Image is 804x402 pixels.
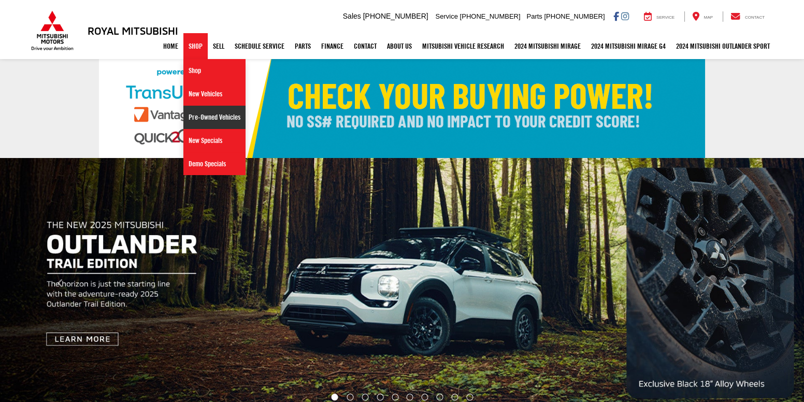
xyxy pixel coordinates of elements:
[347,394,353,400] li: Go to slide number 2.
[349,33,382,59] a: Contact
[684,11,721,22] a: Map
[29,10,76,51] img: Mitsubishi
[436,12,458,20] span: Service
[363,12,428,20] span: [PHONE_NUMBER]
[636,11,682,22] a: Service
[183,33,208,59] a: Shop
[392,394,398,400] li: Go to slide number 5.
[183,152,246,175] a: Demo Specials
[437,394,443,400] li: Go to slide number 8.
[745,15,765,20] span: Contact
[467,394,473,400] li: Go to slide number 10.
[183,59,246,82] a: Shop
[183,82,246,106] a: New Vehicles
[229,33,290,59] a: Schedule Service: Opens in a new tab
[407,394,413,400] li: Go to slide number 6.
[99,54,705,158] img: Check Your Buying Power
[526,12,542,20] span: Parts
[621,12,629,20] a: Instagram: Click to visit our Instagram page
[290,33,316,59] a: Parts: Opens in a new tab
[382,33,417,59] a: About Us
[343,12,361,20] span: Sales
[362,394,368,400] li: Go to slide number 3.
[377,394,383,400] li: Go to slide number 4.
[656,15,674,20] span: Service
[544,12,605,20] span: [PHONE_NUMBER]
[422,394,428,400] li: Go to slide number 7.
[158,33,183,59] a: Home
[88,25,178,36] h3: Royal Mitsubishi
[704,15,713,20] span: Map
[331,394,338,400] li: Go to slide number 1.
[460,12,521,20] span: [PHONE_NUMBER]
[586,33,671,59] a: 2024 Mitsubishi Mirage G4
[452,394,458,400] li: Go to slide number 9.
[613,12,619,20] a: Facebook: Click to visit our Facebook page
[208,33,229,59] a: Sell
[723,11,772,22] a: Contact
[316,33,349,59] a: Finance
[183,106,246,129] a: Pre-Owned Vehicles
[509,33,586,59] a: 2024 Mitsubishi Mirage
[183,129,246,152] a: New Specials
[671,33,775,59] a: 2024 Mitsubishi Outlander SPORT
[417,33,509,59] a: Mitsubishi Vehicle Research
[683,179,804,389] button: Click to view next picture.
